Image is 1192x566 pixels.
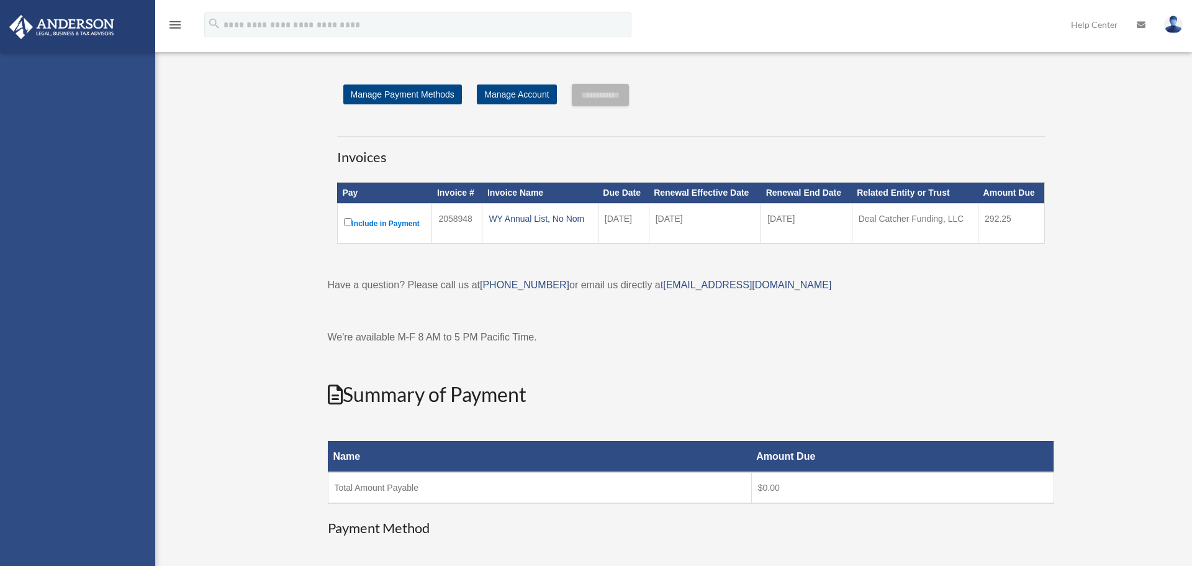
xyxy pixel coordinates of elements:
[432,183,482,204] th: Invoice #
[978,183,1044,204] th: Amount Due
[598,203,649,244] td: [DATE]
[1164,16,1183,34] img: User Pic
[328,276,1054,294] p: Have a question? Please call us at or email us directly at
[852,183,978,204] th: Related Entity or Trust
[482,183,598,204] th: Invoice Name
[328,519,1054,538] h3: Payment Method
[344,216,426,231] label: Include in Payment
[337,183,432,204] th: Pay
[328,472,751,503] td: Total Amount Payable
[761,203,852,244] td: [DATE]
[649,203,761,244] td: [DATE]
[489,210,591,227] div: WY Annual List, No Nom
[343,84,462,104] a: Manage Payment Methods
[344,218,352,226] input: Include in Payment
[663,280,831,290] a: [EMAIL_ADDRESS][DOMAIN_NAME]
[480,280,569,290] a: [PHONE_NUMBER]
[751,441,1054,472] th: Amount Due
[978,203,1044,244] td: 292.25
[477,84,556,104] a: Manage Account
[751,472,1054,503] td: $0.00
[168,22,183,32] a: menu
[328,329,1054,346] p: We're available M-F 8 AM to 5 PM Pacific Time.
[328,441,751,472] th: Name
[328,381,1054,409] h2: Summary of Payment
[432,203,482,244] td: 2058948
[598,183,649,204] th: Due Date
[207,17,221,30] i: search
[649,183,761,204] th: Renewal Effective Date
[168,17,183,32] i: menu
[761,183,852,204] th: Renewal End Date
[6,15,118,39] img: Anderson Advisors Platinum Portal
[337,136,1045,167] h3: Invoices
[852,203,978,244] td: Deal Catcher Funding, LLC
